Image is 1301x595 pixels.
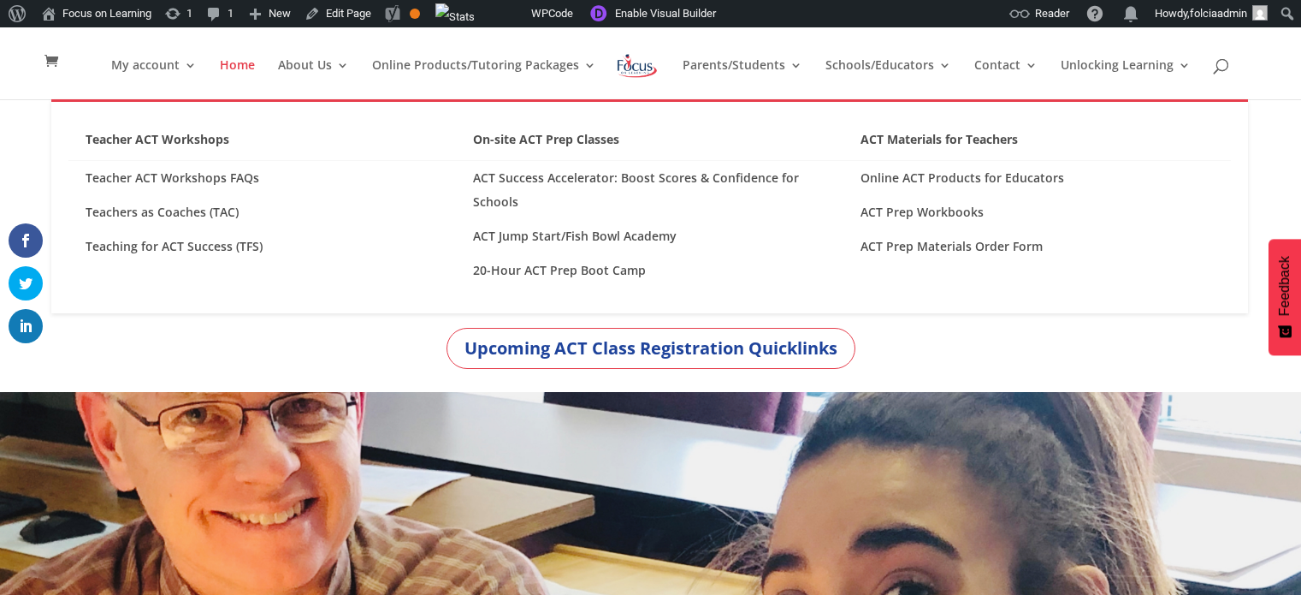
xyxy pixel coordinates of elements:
span: folciaadmin [1190,7,1247,20]
a: Teaching for ACT Success (TFS) [68,229,456,264]
button: Feedback - Show survey [1268,239,1301,355]
img: Focus on Learning [615,51,659,81]
a: Parents/Students [683,59,802,99]
a: ACT Materials for Teachers [843,128,1231,161]
a: Schools/Educators [825,59,951,99]
a: Upcoming ACT Class Registration Quicklinks [446,328,855,369]
a: ACT Success Accelerator: Boost Scores & Confidence for Schools [456,161,843,219]
a: Online ACT Products for Educators [843,161,1231,195]
a: 20-Hour ACT Prep Boot Camp [456,253,843,288]
a: About Us [278,59,349,99]
a: Teachers as Coaches (TAC) [68,195,456,229]
a: Online Products/Tutoring Packages [372,59,596,99]
a: ACT Jump Start/Fish Bowl Academy [456,219,843,253]
a: Unlocking Learning [1061,59,1191,99]
a: Home [220,59,255,99]
a: ACT Prep Materials Order Form [843,229,1231,264]
div: OK [410,9,420,19]
a: On-site ACT Prep Classes [456,128,843,161]
span: Feedback [1277,256,1292,316]
a: Teacher ACT Workshops [68,128,456,161]
a: My account [111,59,197,99]
a: Contact [974,59,1038,99]
a: ACT Prep Workbooks [843,195,1231,229]
img: Views over 48 hours. Click for more Jetpack Stats. [435,3,475,31]
a: Teacher ACT Workshops FAQs [68,161,456,195]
